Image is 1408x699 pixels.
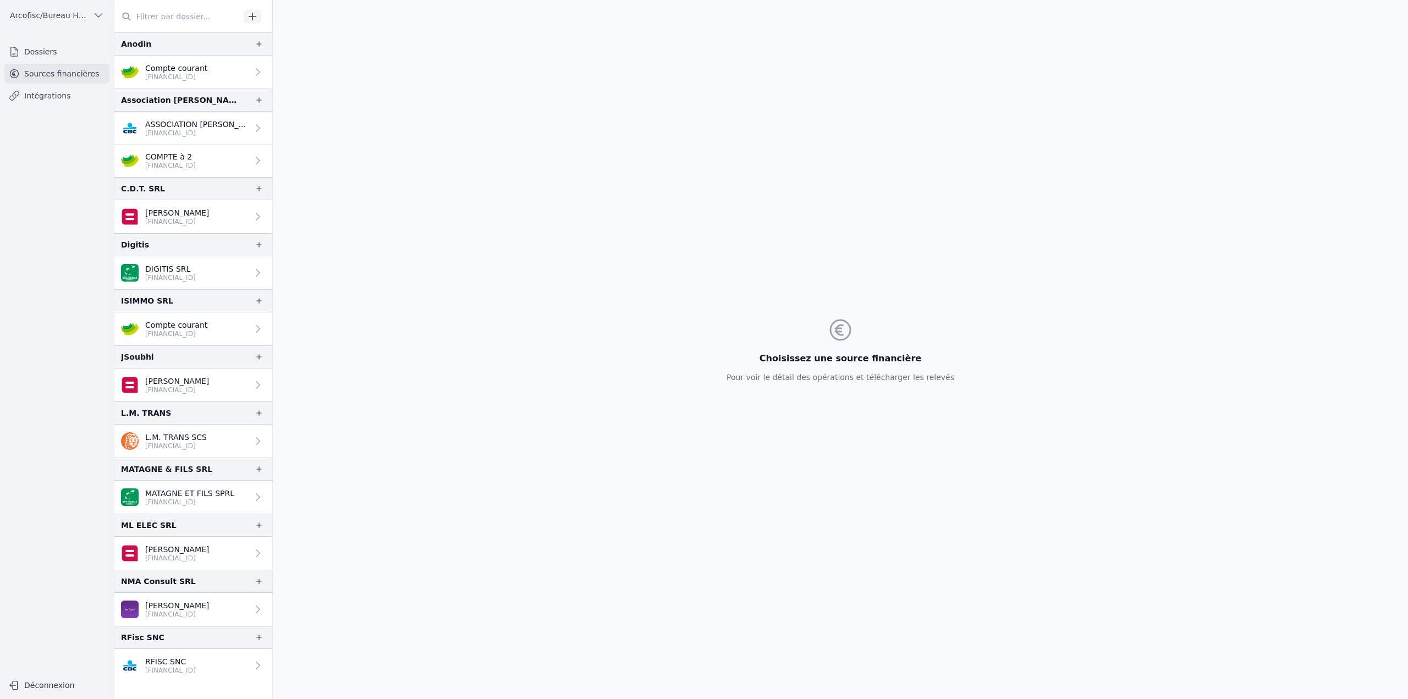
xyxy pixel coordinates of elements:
[121,350,154,364] div: JSoubhi
[114,56,272,89] a: Compte courant [FINANCIAL_ID]
[145,376,209,387] p: [PERSON_NAME]
[121,488,139,506] img: BNP_BE_BUSINESS_GEBABEBB.png
[121,601,139,618] img: BEOBANK_CTBKBEBX.png
[145,442,207,450] p: [FINANCIAL_ID]
[121,119,139,137] img: CBC_CREGBEBB.png
[121,152,139,169] img: crelan.png
[121,544,139,562] img: belfius-1.png
[145,273,196,282] p: [FINANCIAL_ID]
[145,610,209,619] p: [FINANCIAL_ID]
[145,73,207,81] p: [FINANCIAL_ID]
[145,119,248,130] p: ASSOCIATION [PERSON_NAME]
[4,676,109,694] button: Déconnexion
[145,432,207,443] p: L.M. TRANS SCS
[121,376,139,394] img: belfius-1.png
[145,263,196,274] p: DIGITIS SRL
[727,372,954,383] p: Pour voir le détail des opérations et télécharger les relevés
[145,600,209,611] p: [PERSON_NAME]
[145,386,209,394] p: [FINANCIAL_ID]
[145,161,196,170] p: [FINANCIAL_ID]
[121,432,139,450] img: ing.png
[114,481,272,514] a: MATAGNE ET FILS SPRL [FINANCIAL_ID]
[121,238,149,251] div: Digitis
[114,7,240,26] input: Filtrer par dossier...
[114,425,272,458] a: L.M. TRANS SCS [FINANCIAL_ID]
[121,208,139,225] img: belfius-1.png
[121,182,165,195] div: C.D.T. SRL
[4,42,109,62] a: Dossiers
[114,256,272,289] a: DIGITIS SRL [FINANCIAL_ID]
[114,649,272,682] a: RFISC SNC [FINANCIAL_ID]
[145,207,209,218] p: [PERSON_NAME]
[121,264,139,282] img: BNP_BE_BUSINESS_GEBABEBB.png
[121,575,196,588] div: NMA Consult SRL
[114,145,272,177] a: COMPTE à 2 [FINANCIAL_ID]
[145,151,196,162] p: COMPTE à 2
[114,537,272,570] a: [PERSON_NAME] [FINANCIAL_ID]
[145,320,207,331] p: Compte courant
[145,656,196,667] p: RFISC SNC
[4,86,109,106] a: Intégrations
[121,657,139,674] img: CBC_CREGBEBB.png
[727,352,954,365] h3: Choisissez une source financière
[121,519,177,532] div: ML ELEC SRL
[10,10,89,21] span: Arcofisc/Bureau Haot
[121,631,164,644] div: RFisc SNC
[145,488,234,499] p: MATAGNE ET FILS SPRL
[145,544,209,555] p: [PERSON_NAME]
[145,554,209,563] p: [FINANCIAL_ID]
[145,666,196,675] p: [FINANCIAL_ID]
[145,63,207,74] p: Compte courant
[145,129,248,137] p: [FINANCIAL_ID]
[114,312,272,345] a: Compte courant [FINANCIAL_ID]
[121,320,139,338] img: crelan.png
[4,7,109,24] button: Arcofisc/Bureau Haot
[121,463,212,476] div: MATAGNE & FILS SRL
[121,37,151,51] div: Anodin
[121,294,173,307] div: ISIMMO SRL
[121,406,171,420] div: L.M. TRANS
[114,112,272,145] a: ASSOCIATION [PERSON_NAME] [FINANCIAL_ID]
[145,498,234,507] p: [FINANCIAL_ID]
[121,63,139,81] img: crelan.png
[121,93,237,107] div: Association [PERSON_NAME] et [PERSON_NAME]
[114,200,272,233] a: [PERSON_NAME] [FINANCIAL_ID]
[145,329,207,338] p: [FINANCIAL_ID]
[114,368,272,401] a: [PERSON_NAME] [FINANCIAL_ID]
[114,593,272,626] a: [PERSON_NAME] [FINANCIAL_ID]
[145,217,209,226] p: [FINANCIAL_ID]
[4,64,109,84] a: Sources financières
